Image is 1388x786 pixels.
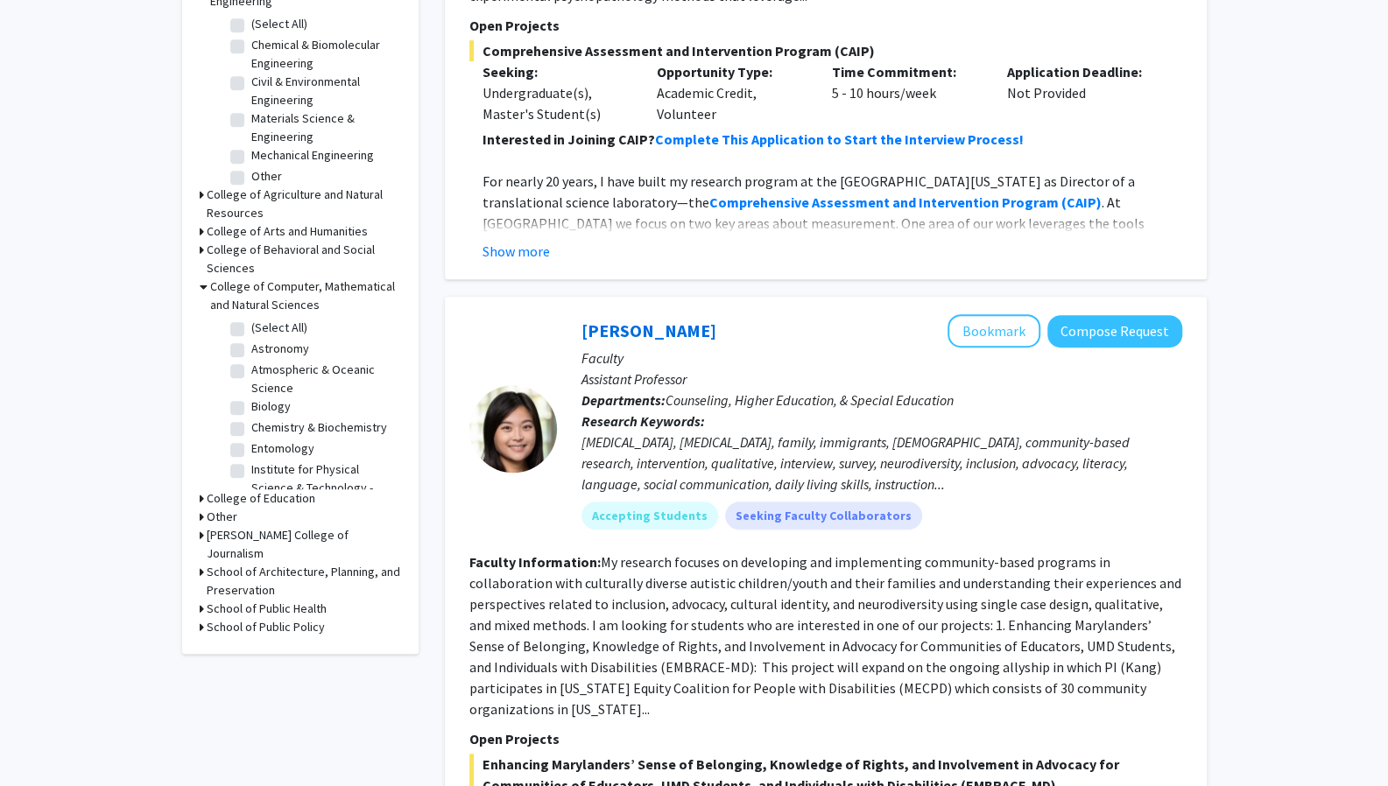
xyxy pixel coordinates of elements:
[709,193,1059,211] strong: Comprehensive Assessment and Intervention Program
[581,347,1182,368] p: Faculty
[469,728,1182,749] p: Open Projects
[666,391,954,409] span: Counseling, Higher Education, & Special Education
[207,186,401,222] h3: College of Agriculture and Natural Resources
[207,508,237,526] h3: Other
[483,61,631,82] p: Seeking:
[1061,193,1102,211] strong: (CAIP)
[251,361,397,397] label: Atmospheric & Oceanic Science
[251,439,314,458] label: Entomology
[469,553,1181,718] fg-read-more: My research focuses on developing and implementing community-based programs in collaboration with...
[251,146,374,165] label: Mechanical Engineering
[657,61,806,82] p: Opportunity Type:
[581,412,705,430] b: Research Keywords:
[469,553,601,571] b: Faculty Information:
[207,489,315,508] h3: College of Education
[251,460,397,516] label: Institute for Physical Science & Technology - Biophysics
[483,82,631,124] div: Undergraduate(s), Master's Student(s)
[644,61,819,124] div: Academic Credit, Volunteer
[581,368,1182,389] p: Assistant Professor
[994,61,1169,124] div: Not Provided
[251,340,309,358] label: Astronomy
[251,418,387,437] label: Chemistry & Biochemistry
[207,526,401,563] h3: [PERSON_NAME] College of Journalism
[832,61,981,82] p: Time Commitment:
[251,109,397,146] label: Materials Science & Engineering
[1047,315,1182,347] button: Compose Request to Veronica Kang
[581,502,718,530] mat-chip: Accepting Students
[581,319,716,341] a: [PERSON_NAME]
[483,130,655,148] strong: Interested in Joining CAIP?
[251,36,397,73] label: Chemical & Biomolecular Engineering
[207,563,401,600] h3: School of Architecture, Planning, and Preservation
[469,15,1182,36] p: Open Projects
[709,193,1102,211] a: Comprehensive Assessment and Intervention Program (CAIP)
[483,171,1182,486] p: For nearly 20 years, I have built my research program at the [GEOGRAPHIC_DATA][US_STATE] as Direc...
[469,40,1182,61] span: Comprehensive Assessment and Intervention Program (CAIP)
[581,432,1182,495] div: [MEDICAL_DATA], [MEDICAL_DATA], family, immigrants, [DEMOGRAPHIC_DATA], community-based research,...
[207,600,327,618] h3: School of Public Health
[251,15,307,33] label: (Select All)
[251,397,291,416] label: Biology
[251,319,307,337] label: (Select All)
[483,241,550,262] button: Show more
[655,130,1024,148] a: Complete This Application to Start the Interview Process!
[948,314,1040,347] button: Add Veronica Kang to Bookmarks
[210,277,401,314] h3: College of Computer, Mathematical and Natural Sciences
[207,241,401,277] h3: College of Behavioral and Social Sciences
[251,73,397,109] label: Civil & Environmental Engineering
[13,707,74,773] iframe: Chat
[819,61,994,124] div: 5 - 10 hours/week
[725,502,922,530] mat-chip: Seeking Faculty Collaborators
[207,618,325,636] h3: School of Public Policy
[1007,61,1156,82] p: Application Deadline:
[251,167,282,186] label: Other
[207,222,368,241] h3: College of Arts and Humanities
[581,391,666,409] b: Departments:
